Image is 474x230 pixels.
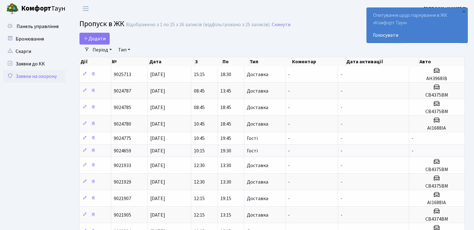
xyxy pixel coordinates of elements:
[194,57,222,66] th: З
[272,22,290,28] a: Скинути
[79,18,124,29] span: Пропуск в ЖК
[3,70,65,83] a: Заявки на охорону
[194,135,205,142] span: 10:45
[461,8,467,15] div: ×
[222,57,249,66] th: По
[341,121,342,127] span: -
[90,45,114,55] a: Період
[288,104,290,111] span: -
[288,147,290,154] span: -
[114,147,131,154] span: 9024659
[220,147,231,154] span: 19:30
[194,212,205,218] span: 12:15
[220,135,231,142] span: 19:45
[220,121,231,127] span: 18:45
[194,195,205,202] span: 12:15
[247,105,268,110] span: Доставка
[220,104,231,111] span: 18:45
[149,57,194,66] th: Дата
[17,23,59,30] span: Панель управління
[288,71,290,78] span: -
[220,195,231,202] span: 19:15
[412,92,462,98] h5: СВ4375ВМ
[367,8,467,43] div: Опитування щодо паркування в ЖК «Комфорт Таун»
[114,162,131,169] span: 9021933
[220,88,231,94] span: 13:45
[150,104,165,111] span: [DATE]
[412,216,462,222] h5: СВ4374ВМ
[79,33,110,45] a: Додати
[247,213,268,218] span: Доставка
[288,212,290,218] span: -
[412,167,462,173] h5: СВ4375ВМ
[21,3,65,14] span: Таун
[341,104,342,111] span: -
[150,121,165,127] span: [DATE]
[288,88,290,94] span: -
[150,195,165,202] span: [DATE]
[3,58,65,70] a: Заявки до КК
[194,104,205,111] span: 08:45
[6,2,19,15] img: logo.png
[412,135,414,142] span: -
[247,163,268,168] span: Доставка
[194,88,205,94] span: 08:45
[373,31,461,39] a: Голосувати
[194,121,205,127] span: 10:45
[150,212,165,218] span: [DATE]
[341,179,342,185] span: -
[114,212,131,218] span: 9021905
[288,121,290,127] span: -
[150,179,165,185] span: [DATE]
[288,135,290,142] span: -
[220,212,231,218] span: 13:15
[249,57,291,66] th: Тип
[3,33,65,45] a: Бронювання
[341,71,342,78] span: -
[412,183,462,189] h5: СВ4375ВМ
[247,89,268,93] span: Доставка
[424,5,467,12] a: [PERSON_NAME] Т.
[116,45,133,55] a: Тип
[288,162,290,169] span: -
[3,20,65,33] a: Панель управління
[341,88,342,94] span: -
[84,35,106,42] span: Додати
[412,125,462,131] h5: АІ1688ІА
[412,109,462,115] h5: СВ4375ВМ
[114,135,131,142] span: 9024775
[346,57,419,66] th: Дата активації
[341,147,342,154] span: -
[412,76,462,82] h5: АН3968ІВ
[247,72,268,77] span: Доставка
[247,196,268,201] span: Доставка
[114,195,131,202] span: 9021907
[80,57,111,66] th: Дії
[3,45,65,58] a: Скарги
[341,195,342,202] span: -
[247,180,268,184] span: Доставка
[150,71,165,78] span: [DATE]
[220,162,231,169] span: 13:30
[78,3,93,14] button: Переключити навігацію
[291,57,346,66] th: Коментар
[150,88,165,94] span: [DATE]
[114,179,131,185] span: 9021929
[150,147,165,154] span: [DATE]
[150,135,165,142] span: [DATE]
[194,71,205,78] span: 15:15
[341,162,342,169] span: -
[126,22,271,28] div: Відображено з 1 по 25 з 26 записів (відфільтровано з 25 записів).
[114,104,131,111] span: 9024785
[194,179,205,185] span: 12:30
[247,136,258,141] span: Гості
[21,3,51,13] b: Комфорт
[341,135,342,142] span: -
[150,162,165,169] span: [DATE]
[194,147,205,154] span: 10:15
[341,212,342,218] span: -
[247,122,268,127] span: Доставка
[220,179,231,185] span: 13:30
[220,71,231,78] span: 18:30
